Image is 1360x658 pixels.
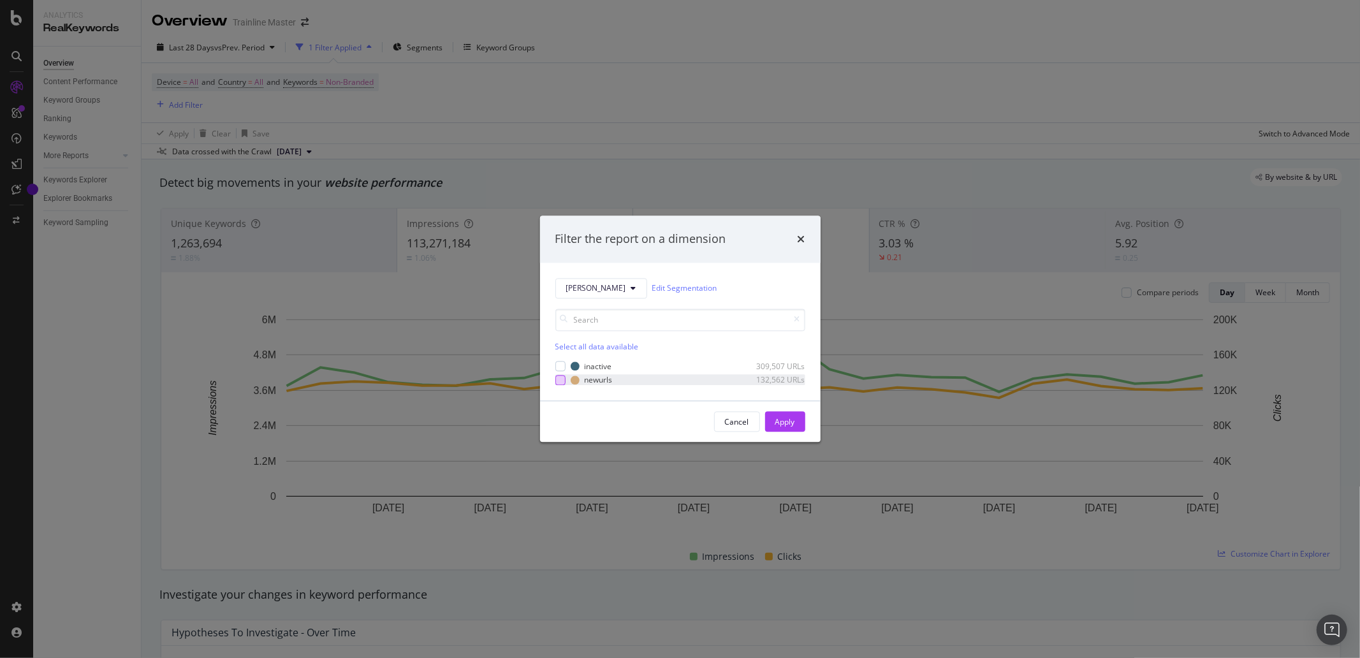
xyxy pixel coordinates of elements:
div: Filter the report on a dimension [555,231,726,247]
div: 309,507 URLs [743,361,805,372]
div: Apply [775,416,795,427]
div: times [798,231,805,247]
button: [PERSON_NAME] [555,278,647,298]
button: Cancel [714,412,760,432]
div: Cancel [725,416,749,427]
div: 132,562 URLs [743,374,805,385]
div: inactive [585,361,612,372]
div: Open Intercom Messenger [1317,615,1347,645]
a: Edit Segmentation [652,282,717,295]
button: Apply [765,412,805,432]
div: modal [540,216,821,442]
input: Search [555,309,805,331]
span: ROE [566,283,626,294]
div: Select all data available [555,341,805,352]
div: newurls [585,374,613,385]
